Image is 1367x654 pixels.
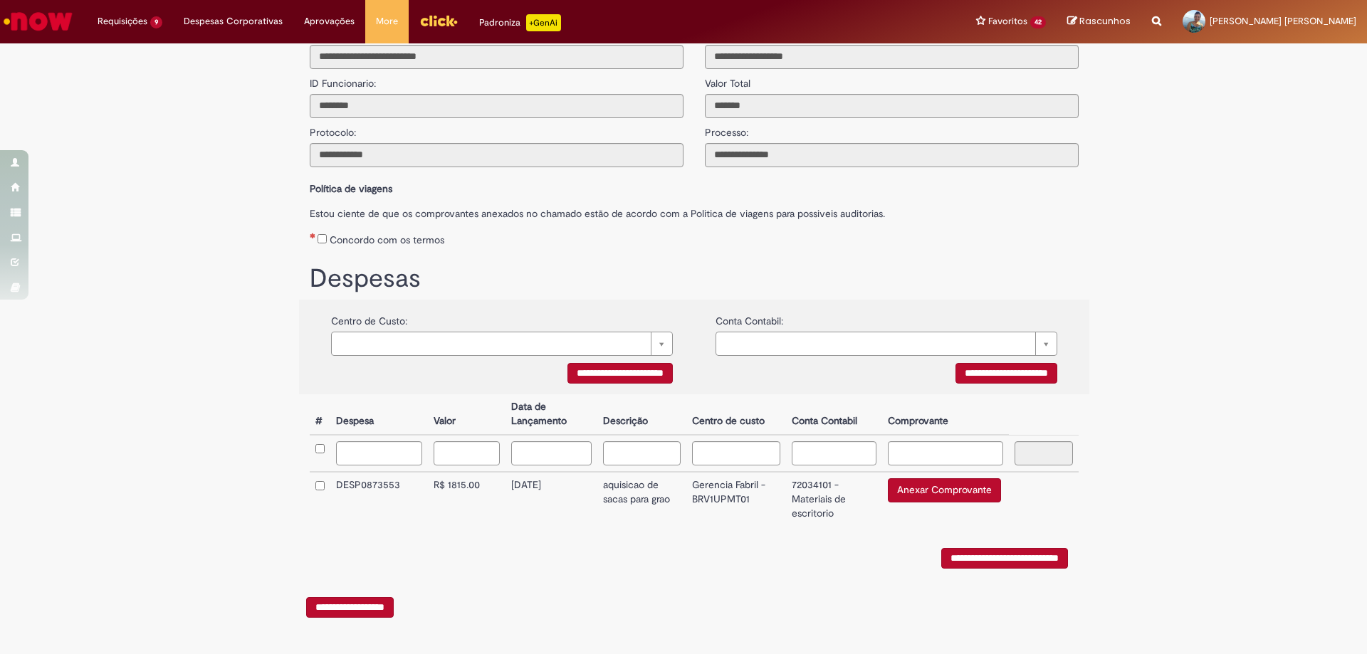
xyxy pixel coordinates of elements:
[1210,15,1356,27] span: [PERSON_NAME] [PERSON_NAME]
[506,472,597,527] td: [DATE]
[310,265,1079,293] h1: Despesas
[330,233,444,247] label: Concordo com os termos
[376,14,398,28] span: More
[419,10,458,31] img: click_logo_yellow_360x200.png
[310,118,356,139] label: Protocolo:
[686,472,786,527] td: Gerencia Fabril - BRV1UPMT01
[1067,15,1131,28] a: Rascunhos
[716,307,783,328] label: Conta Contabil:
[888,478,1001,502] button: Anexar Comprovante
[331,307,407,328] label: Centro de Custo:
[330,394,428,435] th: Despesa
[331,332,673,356] a: Limpar campo {0}
[310,182,392,195] b: Política de viagens
[716,332,1057,356] a: Limpar campo {0}
[1079,14,1131,28] span: Rascunhos
[597,394,686,435] th: Descrição
[882,472,1009,527] td: Anexar Comprovante
[705,118,748,139] label: Processo:
[310,394,330,435] th: #
[882,394,1009,435] th: Comprovante
[506,394,597,435] th: Data de Lançamento
[428,472,506,527] td: R$ 1815.00
[705,69,750,90] label: Valor Total
[184,14,283,28] span: Despesas Corporativas
[479,14,561,31] div: Padroniza
[526,14,561,31] p: +GenAi
[686,394,786,435] th: Centro de custo
[1030,16,1046,28] span: 42
[310,69,376,90] label: ID Funcionario:
[786,394,882,435] th: Conta Contabil
[304,14,355,28] span: Aprovações
[330,472,428,527] td: DESP0873553
[988,14,1027,28] span: Favoritos
[597,472,686,527] td: aquisicao de sacas para grao
[98,14,147,28] span: Requisições
[150,16,162,28] span: 9
[428,394,506,435] th: Valor
[1,7,75,36] img: ServiceNow
[310,199,1079,221] label: Estou ciente de que os comprovantes anexados no chamado estão de acordo com a Politica de viagens...
[786,472,882,527] td: 72034101 - Materiais de escritorio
